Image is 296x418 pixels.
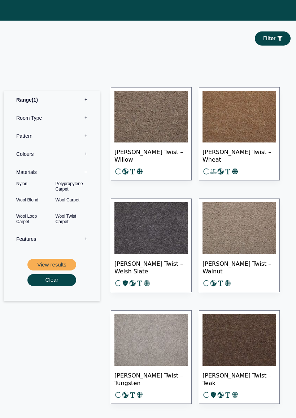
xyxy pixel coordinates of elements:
label: Materials [9,163,95,181]
span: [PERSON_NAME] Twist – Willow [114,142,188,168]
img: Tomkinson Twist - Teak [203,314,276,366]
span: [PERSON_NAME] Twist – Welsh Slate [114,254,188,280]
a: [PERSON_NAME] Twist – Willow [111,87,192,181]
label: Range [9,91,95,109]
span: 1 [32,97,38,103]
img: Tomkinson Twist - Wheat [203,91,276,143]
a: [PERSON_NAME] Twist – Teak [199,310,280,404]
button: View results [27,259,76,271]
span: [PERSON_NAME] Twist – Teak [203,366,276,391]
img: Tomkinson Twist - Walnut [203,202,276,254]
label: Features [9,230,95,248]
a: Filter [255,31,291,46]
span: [PERSON_NAME] Twist – Tungsten [114,366,188,391]
img: Tomkinson Twist Willow [114,91,188,143]
img: Tomkinson Twist Welsh Slate [114,202,188,254]
label: Pattern [9,127,95,145]
label: Room Type [9,109,95,127]
a: [PERSON_NAME] Twist – Walnut [199,199,280,292]
button: Clear [27,274,76,286]
a: [PERSON_NAME] Twist – Wheat [199,87,280,181]
img: Tomkinson Twist Tungsten [114,314,188,366]
span: [PERSON_NAME] Twist – Walnut [203,254,276,280]
a: [PERSON_NAME] Twist – Welsh Slate [111,199,192,292]
a: [PERSON_NAME] Twist – Tungsten [111,310,192,404]
label: Colours [9,145,95,163]
span: Filter [263,36,275,41]
span: [PERSON_NAME] Twist – Wheat [203,142,276,168]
